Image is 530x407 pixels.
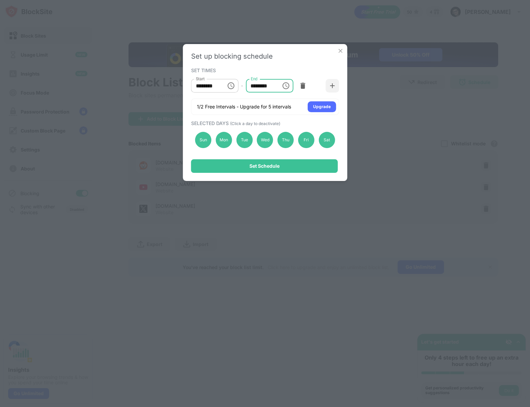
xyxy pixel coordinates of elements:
button: Choose time, selected time is 1:00 AM [224,79,238,93]
div: Set Schedule [249,163,280,169]
div: Set up blocking schedule [191,52,339,60]
div: 1/2 Free Intervals - Upgrade for 5 intervals [197,103,291,110]
div: Tue [236,132,252,148]
div: - [241,82,243,89]
div: Thu [278,132,294,148]
div: SET TIMES [191,67,338,73]
div: Sat [319,132,335,148]
img: x-button.svg [337,47,344,54]
div: Wed [257,132,273,148]
label: End [250,76,258,82]
div: Upgrade [313,103,331,110]
button: Choose time, selected time is 2:00 PM [279,79,292,93]
div: Fri [298,132,314,148]
div: Sun [195,132,211,148]
div: Mon [216,132,232,148]
span: (Click a day to deactivate) [230,121,280,126]
label: Start [196,76,205,82]
div: SELECTED DAYS [191,120,338,126]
